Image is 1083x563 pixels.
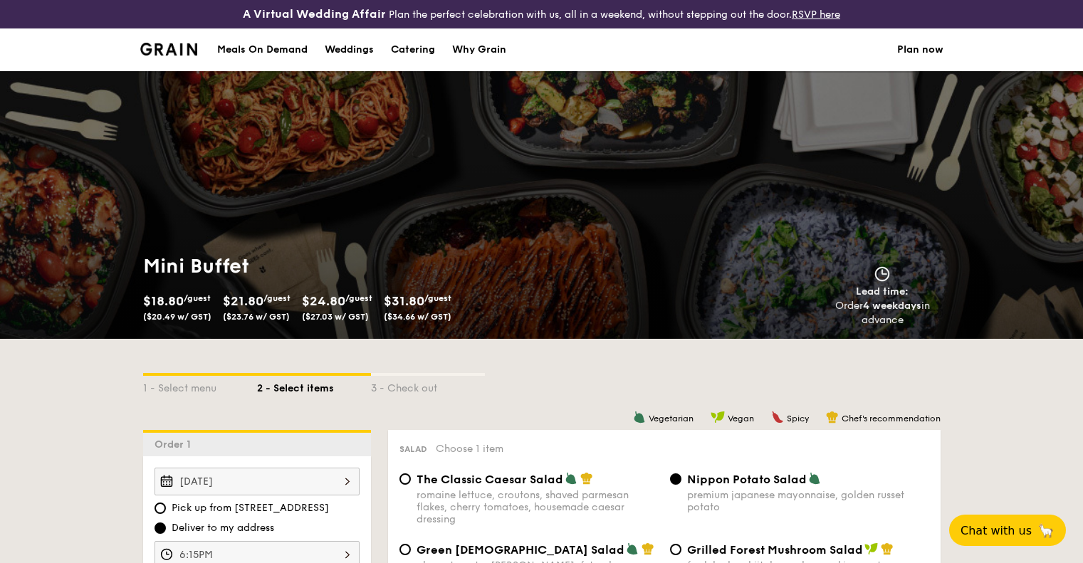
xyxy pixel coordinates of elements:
img: icon-chef-hat.a58ddaea.svg [580,472,593,485]
span: /guest [184,293,211,303]
span: Vegetarian [649,414,694,423]
input: Deliver to my address [155,522,166,534]
img: icon-vegetarian.fe4039eb.svg [633,411,646,423]
img: icon-spicy.37a8142b.svg [771,411,784,423]
div: romaine lettuce, croutons, shaved parmesan flakes, cherry tomatoes, housemade caesar dressing [417,489,659,525]
span: /guest [345,293,372,303]
span: Nippon Potato Salad [687,473,807,486]
span: The Classic Caesar Salad [417,473,563,486]
img: icon-vegetarian.fe4039eb.svg [626,542,639,555]
span: Chef's recommendation [842,414,941,423]
div: Why Grain [452,28,506,71]
a: Logotype [140,43,198,56]
img: icon-vegetarian.fe4039eb.svg [808,472,821,485]
input: Nippon Potato Saladpremium japanese mayonnaise, golden russet potato [670,473,681,485]
div: 1 - Select menu [143,376,257,396]
span: Deliver to my address [172,521,274,535]
div: 2 - Select items [257,376,371,396]
span: /guest [424,293,451,303]
a: Meals On Demand [209,28,316,71]
span: ($34.66 w/ GST) [384,312,451,322]
img: icon-vegan.f8ff3823.svg [864,542,879,555]
h1: Mini Buffet [143,253,536,279]
img: Grain [140,43,198,56]
div: Plan the perfect celebration with us, all in a weekend, without stepping out the door. [181,6,903,23]
div: 3 - Check out [371,376,485,396]
span: $24.80 [302,293,345,309]
div: Catering [391,28,435,71]
span: ($20.49 w/ GST) [143,312,211,322]
span: Vegan [728,414,754,423]
span: Pick up from [STREET_ADDRESS] [172,501,329,515]
span: Order 1 [155,438,197,451]
img: icon-chef-hat.a58ddaea.svg [881,542,894,555]
span: ($27.03 w/ GST) [302,312,369,322]
a: RSVP here [792,9,840,21]
span: Green [DEMOGRAPHIC_DATA] Salad [417,543,624,557]
span: Choose 1 item [436,443,503,455]
span: ($23.76 w/ GST) [223,312,290,322]
span: $21.80 [223,293,263,309]
img: icon-vegan.f8ff3823.svg [711,411,725,423]
h4: A Virtual Wedding Affair [243,6,386,23]
a: Why Grain [444,28,515,71]
img: icon-vegetarian.fe4039eb.svg [565,472,577,485]
span: Spicy [787,414,809,423]
div: premium japanese mayonnaise, golden russet potato [687,489,929,513]
img: icon-chef-hat.a58ddaea.svg [642,542,654,555]
input: The Classic Caesar Saladromaine lettuce, croutons, shaved parmesan flakes, cherry tomatoes, house... [399,473,411,485]
a: Plan now [897,28,943,71]
div: Weddings [325,28,374,71]
img: icon-clock.2db775ea.svg [872,266,893,282]
div: Order in advance [819,299,946,327]
input: Grilled Forest Mushroom Saladfresh herbs, shiitake mushroom, king oyster, balsamic dressing [670,544,681,555]
input: Green [DEMOGRAPHIC_DATA] Saladcherry tomato, [PERSON_NAME], feta cheese [399,544,411,555]
input: Pick up from [STREET_ADDRESS] [155,503,166,514]
a: Catering [382,28,444,71]
a: Weddings [316,28,382,71]
span: /guest [263,293,291,303]
input: Event date [155,468,360,495]
span: Salad [399,444,427,454]
span: $18.80 [143,293,184,309]
strong: 4 weekdays [863,300,921,312]
span: $31.80 [384,293,424,309]
button: Chat with us🦙 [949,515,1066,546]
img: icon-chef-hat.a58ddaea.svg [826,411,839,423]
div: Meals On Demand [217,28,308,71]
span: Lead time: [856,285,909,298]
span: Chat with us [961,524,1032,537]
span: 🦙 [1037,522,1055,539]
span: Grilled Forest Mushroom Salad [687,543,863,557]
